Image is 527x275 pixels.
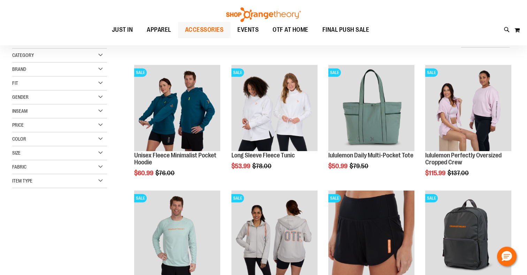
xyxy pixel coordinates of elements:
span: EVENTS [237,22,259,38]
span: SALE [231,68,244,77]
span: SALE [425,194,438,202]
a: OTF AT HOME [266,22,315,38]
a: Unisex Fleece Minimalist Pocket HoodieSALE [134,65,220,152]
img: Shop Orangetheory [225,7,302,22]
div: product [325,61,418,187]
a: APPAREL [140,22,178,38]
span: Fabric [12,164,26,170]
img: Product image for Fleece Long Sleeve [231,65,318,151]
span: $115.99 [425,170,446,177]
span: SALE [134,68,147,77]
span: FINAL PUSH SALE [322,22,369,38]
span: $60.99 [134,170,154,177]
a: Long Sleeve Fleece Tunic [231,152,295,159]
img: lululemon Perfectly Oversized Cropped Crew [425,65,511,151]
div: product [228,61,321,187]
span: ACCESSORIES [185,22,224,38]
button: Hello, have a question? Let’s chat. [497,247,517,266]
div: product [131,61,224,194]
a: EVENTS [230,22,266,38]
span: Fit [12,80,18,86]
a: lululemon Perfectly Oversized Cropped Crew [425,152,502,166]
span: $79.50 [350,163,369,170]
a: FINAL PUSH SALE [315,22,376,38]
span: $50.99 [328,163,349,170]
img: Unisex Fleece Minimalist Pocket Hoodie [134,65,220,151]
span: Category [12,52,34,58]
span: SALE [425,68,438,77]
div: product [422,61,515,194]
span: $78.00 [252,163,273,170]
a: Unisex Fleece Minimalist Pocket Hoodie [134,152,216,166]
span: $76.00 [155,170,176,177]
span: Color [12,136,26,142]
a: lululemon Daily Multi-Pocket Tote [328,152,413,159]
a: lululemon Daily Multi-Pocket ToteSALE [328,65,414,152]
span: SALE [231,194,244,202]
a: Product image for Fleece Long SleeveSALE [231,65,318,152]
span: Size [12,150,21,156]
a: ACCESSORIES [178,22,231,38]
span: JUST IN [112,22,133,38]
a: lululemon Perfectly Oversized Cropped CrewSALE [425,65,511,152]
span: SALE [328,194,341,202]
img: lululemon Daily Multi-Pocket Tote [328,65,414,151]
span: SALE [134,194,147,202]
span: Inseam [12,108,28,114]
span: Item Type [12,178,32,184]
span: Brand [12,66,26,72]
span: OTF AT HOME [273,22,308,38]
span: Gender [12,94,29,100]
span: $53.99 [231,163,251,170]
span: APPAREL [147,22,171,38]
span: $137.00 [448,170,470,177]
a: JUST IN [105,22,140,38]
span: SALE [328,68,341,77]
span: Price [12,122,24,128]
